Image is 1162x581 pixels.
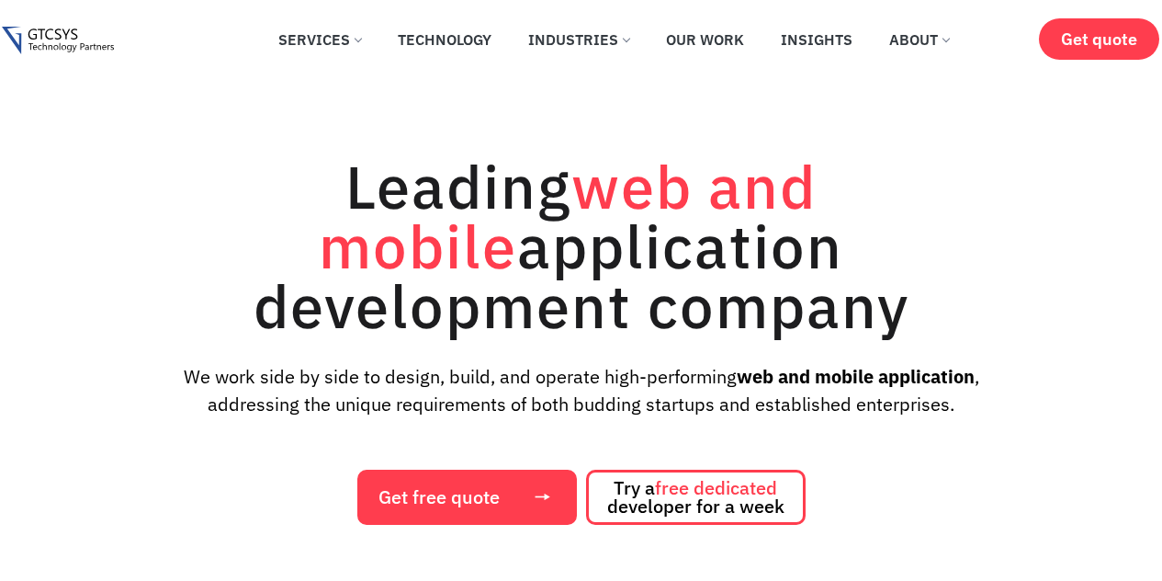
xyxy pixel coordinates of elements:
[514,19,643,60] a: Industries
[265,19,375,60] a: Services
[384,19,505,60] a: Technology
[168,156,995,336] h1: Leading application development company
[378,488,500,507] span: Get free quote
[319,147,817,285] span: web and mobile
[1085,507,1144,563] iframe: chat widget
[767,19,866,60] a: Insights
[655,475,777,500] span: free dedicated
[586,470,806,525] a: Try afree dedicated developer for a week
[153,363,1009,418] p: We work side by side to design, build, and operate high-performing , addressing the unique requir...
[1039,18,1159,60] a: Get quote
[2,27,113,55] img: Gtcsys logo
[652,19,758,60] a: Our Work
[357,470,577,525] a: Get free quote
[607,479,784,516] span: Try a developer for a week
[875,19,963,60] a: About
[813,219,1144,498] iframe: chat widget
[737,364,975,389] strong: web and mobile application
[1061,29,1137,49] span: Get quote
